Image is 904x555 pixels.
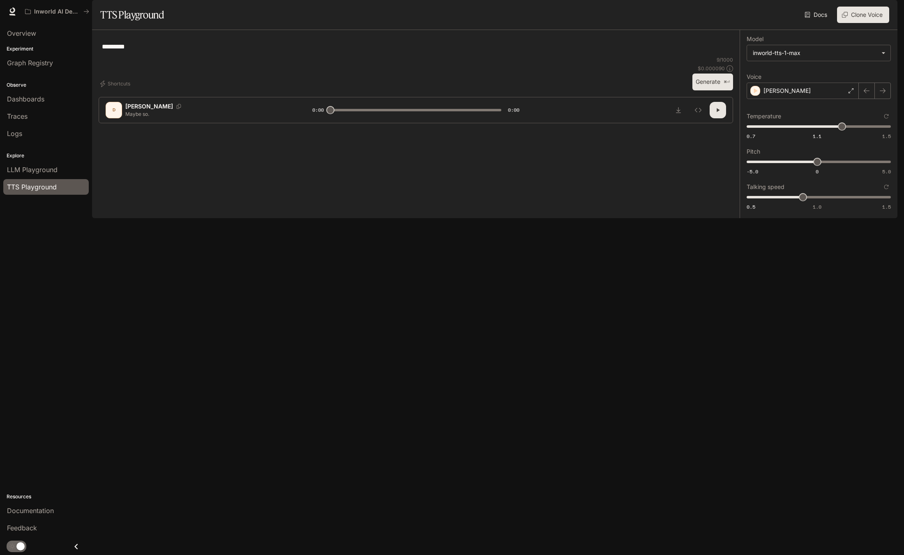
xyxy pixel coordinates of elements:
[747,36,763,42] p: Model
[747,184,784,190] p: Talking speed
[837,7,889,23] button: Clone Voice
[747,133,755,140] span: 0.7
[312,106,324,114] span: 0:00
[670,102,687,118] button: Download audio
[690,102,706,118] button: Inspect
[882,133,891,140] span: 1.5
[753,49,877,57] div: inworld-tts-1-max
[34,8,80,15] p: Inworld AI Demos
[508,106,519,114] span: 0:00
[747,45,890,61] div: inworld-tts-1-max
[882,112,891,121] button: Reset to default
[698,65,725,72] p: $ 0.000090
[125,102,173,111] p: [PERSON_NAME]
[747,113,781,119] p: Temperature
[125,111,293,117] p: Maybe so.
[803,7,830,23] a: Docs
[717,56,733,63] p: 9 / 1000
[747,74,761,80] p: Voice
[747,149,760,154] p: Pitch
[813,203,821,210] span: 1.0
[107,104,120,117] div: D
[882,182,891,191] button: Reset to default
[21,3,93,20] button: All workspaces
[747,203,755,210] span: 0.5
[816,168,819,175] span: 0
[882,203,891,210] span: 1.5
[763,87,811,95] p: [PERSON_NAME]
[882,168,891,175] span: 5.0
[100,7,164,23] h1: TTS Playground
[747,168,758,175] span: -5.0
[692,74,733,90] button: Generate⌘⏎
[813,133,821,140] span: 1.1
[173,104,184,109] button: Copy Voice ID
[99,77,134,90] button: Shortcuts
[724,80,730,85] p: ⌘⏎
